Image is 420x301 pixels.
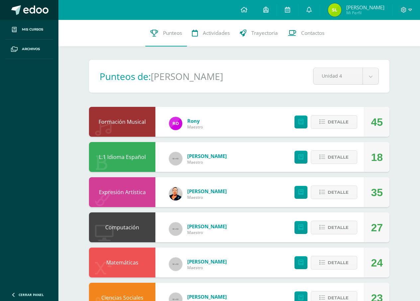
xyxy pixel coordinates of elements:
[89,107,155,137] div: Formación Musical
[151,70,223,83] h1: [PERSON_NAME]
[169,222,182,236] img: 60x60
[169,187,182,200] img: ffe39e75f843746d97afd4c168d281f7.png
[328,151,349,163] span: Detalle
[328,116,349,128] span: Detalle
[22,27,43,32] span: Mis cursos
[22,46,40,52] span: Archivos
[187,153,227,159] span: [PERSON_NAME]
[251,30,278,37] span: Trayectoria
[163,30,182,37] span: Punteos
[311,186,357,199] button: Detalle
[371,142,383,172] div: 18
[169,117,182,130] img: 1372173d9c36a2fec6213f9422fd5266.png
[311,150,357,164] button: Detalle
[328,221,349,234] span: Detalle
[187,117,203,124] span: Rony
[187,188,227,194] span: [PERSON_NAME]
[187,124,203,130] span: Maestro
[89,248,155,277] div: Matemáticas
[187,258,227,265] span: [PERSON_NAME]
[203,30,230,37] span: Actividades
[311,221,357,234] button: Detalle
[89,142,155,172] div: L.1 Idioma Español
[371,213,383,243] div: 27
[371,107,383,137] div: 45
[89,212,155,242] div: Computación
[311,115,357,129] button: Detalle
[235,20,283,46] a: Trayectoria
[371,248,383,278] div: 24
[89,177,155,207] div: Expresión Artística
[5,39,53,59] a: Archivos
[145,20,187,46] a: Punteos
[301,30,324,37] span: Contactos
[187,230,227,235] span: Maestro
[371,178,383,207] div: 35
[187,20,235,46] a: Actividades
[346,4,384,11] span: [PERSON_NAME]
[5,20,53,39] a: Mis cursos
[283,20,329,46] a: Contactos
[169,258,182,271] img: 60x60
[19,292,44,297] span: Cerrar panel
[328,257,349,269] span: Detalle
[328,3,341,17] img: 33177dedb9c015e9fb844d0f067e2225.png
[187,194,227,200] span: Maestro
[313,68,378,84] a: Unidad 4
[322,68,354,84] span: Unidad 4
[328,186,349,198] span: Detalle
[169,152,182,165] img: 60x60
[187,159,227,165] span: Maestro
[100,70,151,83] h1: Punteos de:
[187,265,227,270] span: Maestro
[187,293,227,300] span: [PERSON_NAME]
[311,256,357,269] button: Detalle
[187,223,227,230] span: [PERSON_NAME]
[346,10,384,16] span: Mi Perfil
